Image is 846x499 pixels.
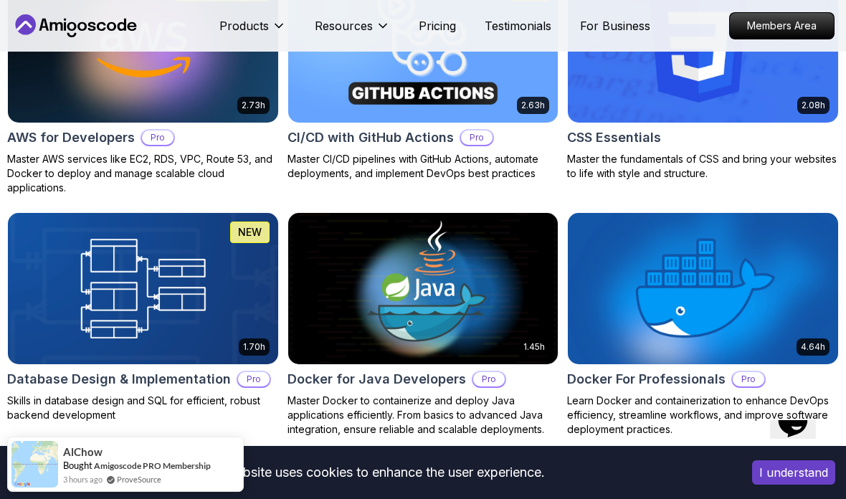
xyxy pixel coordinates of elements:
iframe: chat widget [764,420,834,487]
h2: AWS for Developers [7,128,135,148]
button: Resources [315,17,390,46]
a: Database Design & Implementation card1.70hNEWDatabase Design & ImplementationProSkills in databas... [7,212,279,422]
p: Learn Docker and containerization to enhance DevOps efficiency, streamline workflows, and improve... [567,394,839,437]
button: Products [219,17,286,46]
img: provesource social proof notification image [11,441,58,488]
h2: Database Design & Implementation [7,369,231,389]
p: Products [219,17,269,34]
a: Pricing [419,17,456,34]
a: For Business [580,17,650,34]
p: Resources [315,17,373,34]
p: Members Area [730,13,834,39]
button: Accept cookies [752,460,835,485]
span: Bought [63,460,92,471]
a: ProveSource [117,473,161,485]
p: Master Docker to containerize and deploy Java applications efficiently. From basics to advanced J... [287,394,559,437]
span: AlChow [63,446,103,458]
a: Testimonials [485,17,551,34]
a: Amigoscode PRO Membership [94,460,211,471]
span: 3 hours ago [63,473,103,485]
div: This website uses cookies to enhance the user experience. [11,457,731,488]
p: Master AWS services like EC2, RDS, VPC, Route 53, and Docker to deploy and manage scalable cloud ... [7,152,279,195]
img: Database Design & Implementation card [8,213,278,364]
iframe: chat widget [89,41,825,406]
p: Skills in database design and SQL for efficient, robust backend development [7,394,279,422]
a: Members Area [729,12,835,39]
